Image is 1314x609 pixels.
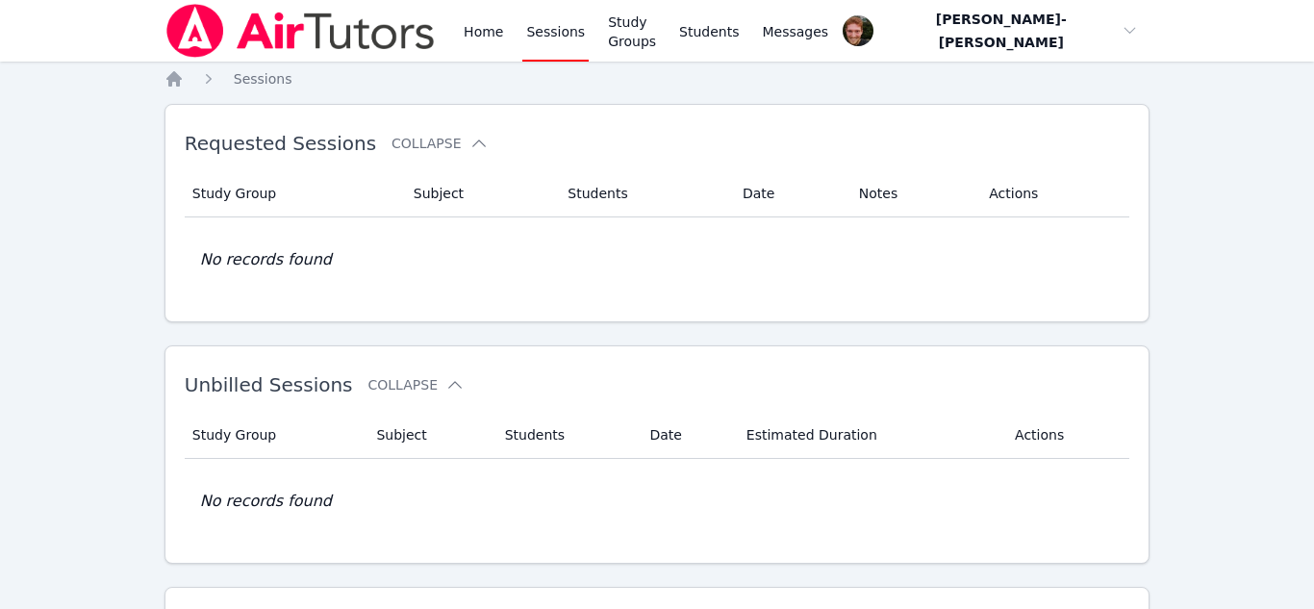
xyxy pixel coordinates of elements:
[402,170,557,217] th: Subject
[164,69,1150,89] nav: Breadcrumb
[735,412,1003,459] th: Estimated Duration
[763,22,829,41] span: Messages
[234,71,292,87] span: Sessions
[847,170,977,217] th: Notes
[365,412,493,459] th: Subject
[493,412,639,459] th: Students
[185,170,402,217] th: Study Group
[185,412,366,459] th: Study Group
[392,134,488,153] button: Collapse
[185,459,1130,544] td: No records found
[368,375,465,394] button: Collapse
[164,4,437,58] img: Air Tutors
[234,69,292,89] a: Sessions
[185,217,1130,302] td: No records found
[731,170,847,217] th: Date
[638,412,734,459] th: Date
[556,170,731,217] th: Students
[1003,412,1129,459] th: Actions
[185,132,376,155] span: Requested Sessions
[977,170,1129,217] th: Actions
[185,373,353,396] span: Unbilled Sessions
